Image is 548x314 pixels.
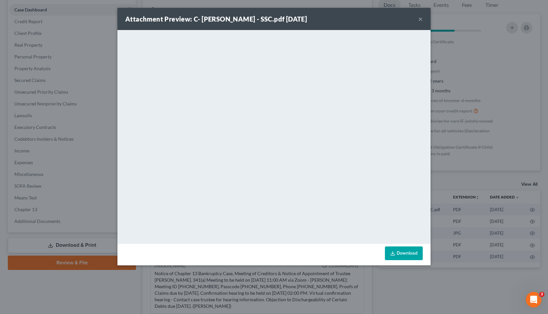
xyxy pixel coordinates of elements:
iframe: <object ng-attr-data='[URL][DOMAIN_NAME]' type='application/pdf' width='100%' height='650px'></ob... [117,30,431,242]
span: 3 [539,292,544,297]
a: Download [385,246,423,260]
iframe: Intercom live chat [526,292,541,307]
button: × [418,15,423,23]
strong: Attachment Preview: C- [PERSON_NAME] - SSC.pdf [DATE] [125,15,307,23]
